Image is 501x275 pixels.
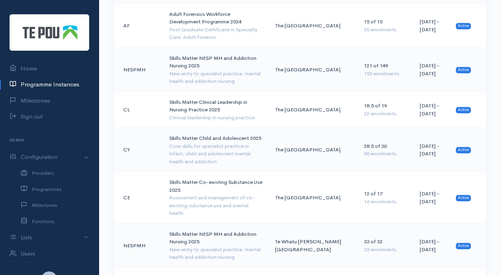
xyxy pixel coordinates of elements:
[456,67,471,73] span: Active
[364,150,407,158] div: 50 enrolments
[114,4,163,48] td: AF
[364,110,407,118] div: 22 enrolments
[163,48,269,92] td: Skills Matter NESP MH and Addiction Nursing 2025
[358,92,413,128] td: 18.5 of 19
[364,198,407,206] div: 16 enrolments
[413,128,449,172] td: [DATE] - [DATE]
[163,128,269,172] td: Skills Matter Child and Adolescent 2025
[114,172,163,224] td: CE
[169,142,262,166] div: Core skills for specialist practice in infant, child and adolescent mental health and addiction
[413,223,449,267] td: [DATE] - [DATE]
[114,128,163,172] td: CY
[413,172,449,224] td: [DATE] - [DATE]
[114,223,163,267] td: NESPMH
[358,172,413,224] td: 12 of 17
[163,172,269,224] td: Skills Matter Co-existing Substance Use 2025
[456,147,471,153] span: Active
[456,195,471,201] span: Active
[358,223,413,267] td: 33 of 32
[163,223,269,267] td: Skills Matter NESP MH and Addiction Nursing 2025
[364,246,407,254] div: 33 enrolments
[413,48,449,92] td: [DATE] - [DATE]
[10,14,89,51] img: Te Pou
[169,114,262,122] div: Clinical leadership in nursing practice
[114,92,163,128] td: CL
[10,135,89,145] h6: Admin
[169,246,262,261] div: New entry to specialist practice: mental health and addiction nursing
[269,92,357,128] td: The [GEOGRAPHIC_DATA]
[269,172,357,224] td: The [GEOGRAPHIC_DATA]
[456,107,471,113] span: Active
[269,128,357,172] td: The [GEOGRAPHIC_DATA]
[269,48,357,92] td: The [GEOGRAPHIC_DATA]
[169,194,262,217] div: Assessment and management of co-existing substance use and mental health
[169,26,262,41] div: Post Graduate Certificate in Specialty Care: Adult Forensic
[413,92,449,128] td: [DATE] - [DATE]
[269,223,357,267] td: Te Whatu [PERSON_NAME][GEOGRAPHIC_DATA]
[358,128,413,172] td: 28.5 of 30
[358,4,413,48] td: 15 of 15
[163,4,269,48] td: Adult Forensics Workforce Development Programme 2024
[413,4,449,48] td: [DATE] - [DATE]
[456,243,471,249] span: Active
[269,4,357,48] td: The [GEOGRAPHIC_DATA]
[456,23,471,29] span: Active
[364,70,407,78] div: 150 enrolments
[163,92,269,128] td: Skills Matter Clinical Leadership in Nursing Practice 2025
[169,70,262,85] div: New entry to specialist practice: mental health and addiction nursing
[114,48,163,92] td: NESPMH
[364,26,407,34] div: 20 enrolments
[358,48,413,92] td: 121 of 149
